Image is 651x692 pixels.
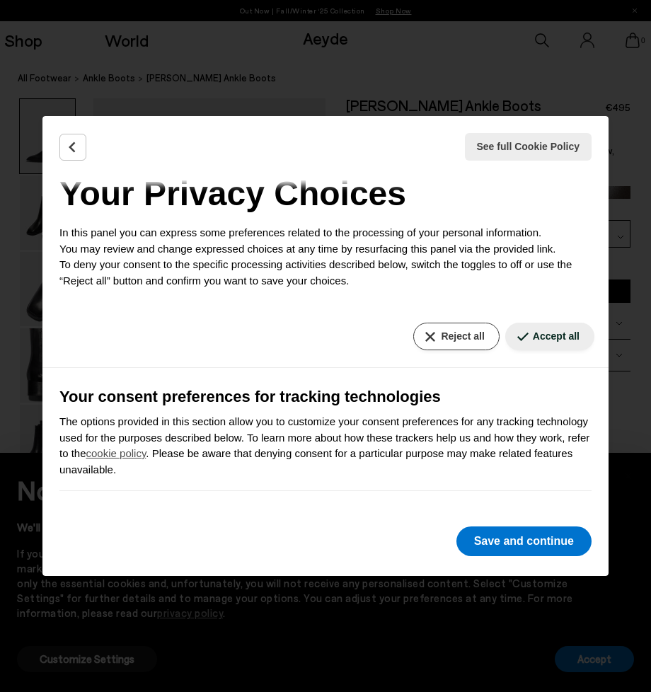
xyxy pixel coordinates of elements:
button: Save and continue [456,526,592,556]
h2: Your Privacy Choices [59,168,592,219]
span: See full Cookie Policy [477,139,580,154]
button: Reject all [413,323,499,350]
h3: Your consent preferences for tracking technologies [59,385,592,408]
a: cookie policy - link opens in a new tab [86,447,146,459]
button: Back [59,134,86,161]
p: The options provided in this section allow you to customize your consent preferences for any trac... [59,414,592,478]
button: Accept all [505,323,594,350]
p: In this panel you can express some preferences related to the processing of your personal informa... [59,225,592,289]
button: See full Cookie Policy [465,133,592,161]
